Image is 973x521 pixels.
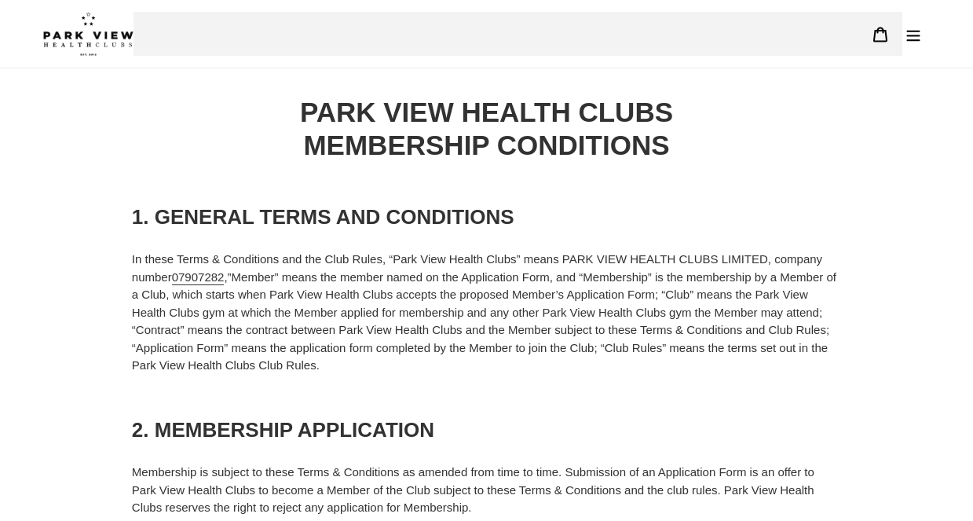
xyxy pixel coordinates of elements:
[132,464,841,517] p: Membership is subject to these Terms & Conditions as amended from time to time. Submission of an ...
[132,96,841,162] h1: PARK VIEW HEALTH CLUBS MEMBERSHIP CONDITIONS
[132,418,841,442] h3: 2. MEMBERSHIP APPLICATION
[172,270,225,285] a: 07907282
[897,17,930,51] button: Menu
[43,12,134,56] img: Park view health clubs is a gym near you.
[132,205,841,229] h3: 1. GENERAL TERMS AND CONDITIONS
[132,251,841,375] p: In these Terms & Conditions and the Club Rules, “Park View Health Clubs” means PARK VIEW HEALTH C...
